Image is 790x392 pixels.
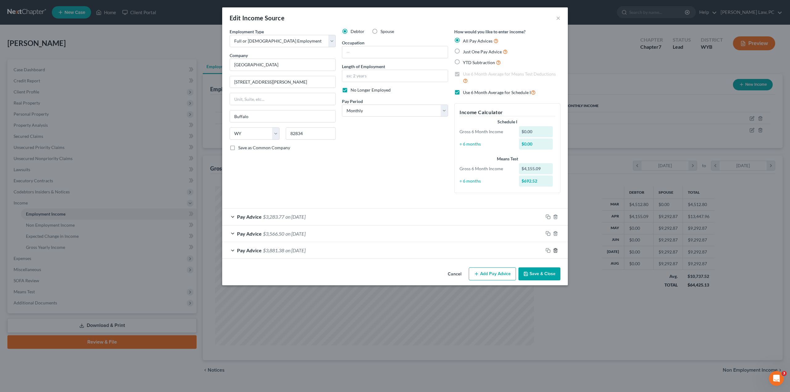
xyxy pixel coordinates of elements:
[519,163,553,174] div: $4,155.09
[459,119,555,125] div: Schedule I
[230,110,335,122] input: Enter city...
[342,46,448,58] input: --
[463,71,556,76] span: Use 6 Month Average for Means Test Deductions
[230,59,336,71] input: Search company by name...
[263,214,284,220] span: $3,283.77
[519,138,553,150] div: $0.00
[238,145,290,150] span: Save as Common Company
[443,268,466,280] button: Cancel
[519,126,553,137] div: $0.00
[342,63,385,70] label: Length of Employment
[463,90,531,95] span: Use 6 Month Average for Schedule I
[351,29,364,34] span: Debtor
[782,371,787,376] span: 3
[463,60,495,65] span: YTD Subtraction
[463,38,493,43] span: All Pay Advices
[463,49,502,54] span: Just One Pay Advice
[518,267,560,280] button: Save & Close
[230,14,285,22] div: Edit Income Source
[459,109,555,116] h5: Income Calculator
[454,28,526,35] label: How would you like to enter income?
[342,39,364,46] label: Occupation
[456,166,516,172] div: Gross 6 Month Income
[342,70,448,82] input: ex: 2 years
[351,87,391,93] span: No Longer Employed
[342,99,363,104] span: Pay Period
[286,127,336,140] input: Enter zip...
[456,129,516,135] div: Gross 6 Month Income
[237,214,262,220] span: Pay Advice
[456,141,516,147] div: ÷ 6 months
[263,231,284,237] span: $3,566.50
[469,267,516,280] button: Add Pay Advice
[230,93,335,105] input: Unit, Suite, etc...
[230,29,264,34] span: Employment Type
[556,14,560,22] button: ×
[237,247,262,253] span: Pay Advice
[285,247,306,253] span: on [DATE]
[380,29,394,34] span: Spouse
[230,53,248,58] span: Company
[459,156,555,162] div: Means Test
[237,231,262,237] span: Pay Advice
[519,175,553,187] div: $692.52
[263,247,284,253] span: $3,881.38
[230,76,335,88] input: Enter address...
[456,178,516,184] div: ÷ 6 months
[285,231,306,237] span: on [DATE]
[769,371,784,386] iframe: Intercom live chat
[285,214,306,220] span: on [DATE]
